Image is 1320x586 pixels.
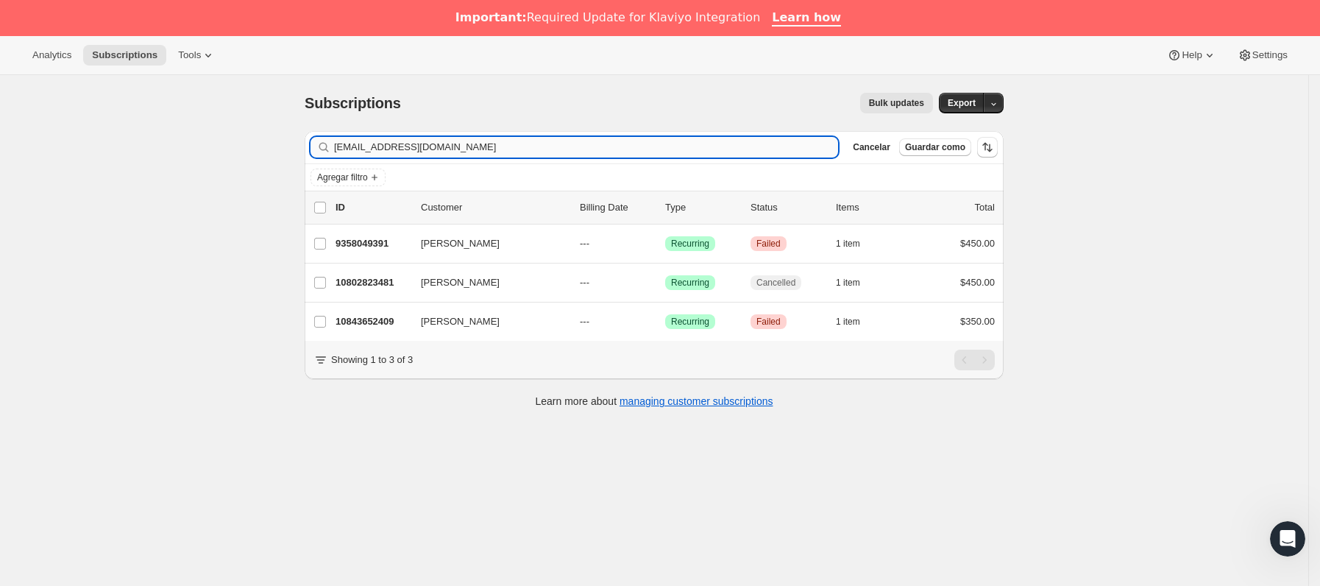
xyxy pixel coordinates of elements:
[860,93,933,113] button: Bulk updates
[836,311,876,332] button: 1 item
[756,316,781,328] span: Failed
[311,169,386,186] button: Agregar filtro
[671,316,709,328] span: Recurring
[899,138,971,156] button: Guardar como
[948,97,976,109] span: Export
[580,316,589,327] span: ---
[756,277,795,289] span: Cancelled
[412,232,559,255] button: [PERSON_NAME]
[620,395,773,407] a: managing customer subscriptions
[455,10,760,25] div: Required Update for Klaviyo Integration
[412,310,559,333] button: [PERSON_NAME]
[336,233,995,254] div: 9358049391[PERSON_NAME]---LogradoRecurringCríticoFailed1 item$450.00
[772,10,841,27] a: Learn how
[960,277,995,288] span: $450.00
[455,10,527,24] b: Important:
[853,141,890,153] span: Cancelar
[847,138,896,156] button: Cancelar
[421,236,500,251] span: [PERSON_NAME]
[412,271,559,294] button: [PERSON_NAME]
[336,275,409,290] p: 10802823481
[336,200,995,215] div: IDCustomerBilling DateTypeStatusItemsTotal
[92,49,157,61] span: Subscriptions
[836,200,909,215] div: Items
[1270,521,1305,557] iframe: Intercom live chat
[305,95,401,111] span: Subscriptions
[1229,45,1296,66] button: Settings
[869,97,924,109] span: Bulk updates
[24,45,80,66] button: Analytics
[331,353,413,367] p: Showing 1 to 3 of 3
[836,272,876,293] button: 1 item
[336,311,995,332] div: 10843652409[PERSON_NAME]---LogradoRecurringCríticoFailed1 item$350.00
[580,238,589,249] span: ---
[671,238,709,250] span: Recurring
[178,49,201,61] span: Tools
[665,200,739,215] div: Type
[977,137,998,158] button: Ordenar los resultados
[960,316,995,327] span: $350.00
[1158,45,1225,66] button: Help
[536,394,773,409] p: Learn more about
[954,350,995,370] nav: Paginación
[334,137,838,158] input: Filter subscribers
[1182,49,1202,61] span: Help
[751,200,824,215] p: Status
[756,238,781,250] span: Failed
[836,277,860,289] span: 1 item
[421,314,500,329] span: [PERSON_NAME]
[317,172,368,183] span: Agregar filtro
[336,200,409,215] p: ID
[939,93,984,113] button: Export
[336,314,409,329] p: 10843652409
[169,45,224,66] button: Tools
[336,272,995,293] div: 10802823481[PERSON_NAME]---LogradoRecurringCancelled1 item$450.00
[836,316,860,328] span: 1 item
[32,49,71,61] span: Analytics
[336,236,409,251] p: 9358049391
[975,200,995,215] p: Total
[421,200,568,215] p: Customer
[836,238,860,250] span: 1 item
[671,277,709,289] span: Recurring
[580,277,589,288] span: ---
[905,141,965,153] span: Guardar como
[1252,49,1288,61] span: Settings
[83,45,166,66] button: Subscriptions
[836,233,876,254] button: 1 item
[580,200,653,215] p: Billing Date
[421,275,500,290] span: [PERSON_NAME]
[960,238,995,249] span: $450.00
